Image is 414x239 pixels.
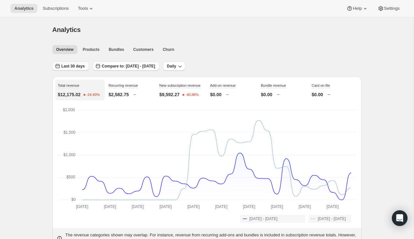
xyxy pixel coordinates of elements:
[104,204,116,209] text: [DATE]
[66,175,75,179] text: $500
[52,62,89,71] button: Last 30 days
[63,108,75,112] text: $2,000
[353,6,362,11] span: Help
[185,93,199,97] text: -40.86%
[249,216,277,221] span: [DATE] - [DATE]
[326,204,339,209] text: [DATE]
[131,204,144,209] text: [DATE]
[392,210,407,226] div: Open Intercom Messenger
[309,215,351,223] button: [DATE] - [DATE]
[58,91,81,98] p: $12,175.02
[109,47,124,52] span: Bundles
[10,4,37,13] button: Analytics
[58,83,79,87] span: Total revenue
[163,62,186,71] button: Daily
[342,4,372,13] button: Help
[210,83,236,87] span: Add-on revenue
[74,4,98,13] button: Tools
[159,204,172,209] text: [DATE]
[159,83,201,87] span: New subscription revenue
[102,64,155,69] span: Compare to: [DATE] - [DATE]
[374,4,404,13] button: Settings
[312,83,330,87] span: Card on file
[167,64,176,69] span: Daily
[384,6,400,11] span: Settings
[43,6,69,11] span: Subscriptions
[318,216,346,221] span: [DATE] - [DATE]
[133,47,154,52] span: Customers
[159,91,180,98] p: $9,592.27
[86,93,100,97] text: -24.93%
[83,47,100,52] span: Products
[312,91,323,98] p: $0.00
[240,215,305,223] button: [DATE] - [DATE]
[163,47,174,52] span: Churn
[109,91,129,98] p: $2,582.75
[298,204,311,209] text: [DATE]
[63,153,76,157] text: $1,000
[210,91,222,98] p: $0.00
[215,204,228,209] text: [DATE]
[93,62,159,71] button: Compare to: [DATE] - [DATE]
[261,91,272,98] p: $0.00
[243,204,255,209] text: [DATE]
[14,6,34,11] span: Analytics
[78,6,88,11] span: Tools
[261,83,286,87] span: Bundle revenue
[71,197,76,202] text: $0
[63,130,76,135] text: $1,500
[76,204,88,209] text: [DATE]
[271,204,283,209] text: [DATE]
[39,4,73,13] button: Subscriptions
[109,83,138,87] span: Recurring revenue
[187,204,200,209] text: [DATE]
[52,26,81,33] span: Analytics
[56,47,74,52] span: Overview
[62,64,85,69] span: Last 30 days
